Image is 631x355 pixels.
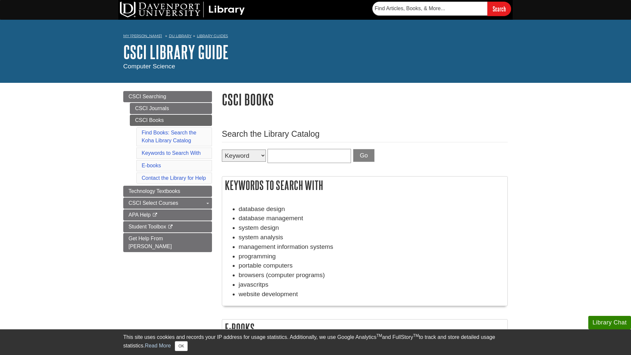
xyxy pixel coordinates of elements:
li: system design [239,223,504,233]
a: CSCI Select Courses [123,198,212,209]
a: My [PERSON_NAME] [123,33,162,39]
a: Find Books: Search the Koha Library Catalog [142,130,196,143]
li: website development [239,290,504,299]
a: Keywords to Search With [142,150,201,156]
li: database design [239,204,504,214]
div: This site uses cookies and records your IP address for usage statistics. Additionally, we use Goo... [123,333,508,351]
span: CSCI Searching [129,94,166,99]
li: portable computers [239,261,504,271]
form: Searches DU Library's articles, books, and more [372,2,511,16]
button: Go [353,149,375,162]
li: browsers (computer programs) [239,271,504,280]
a: APA Help [123,209,212,221]
i: This link opens in a new window [152,213,158,217]
span: APA Help [129,212,151,218]
span: Computer Science [123,63,175,70]
a: Library Guides [197,34,228,38]
input: Search [487,2,511,16]
a: CSCI Books [130,115,212,126]
h3: Search the Library Catalog [222,129,508,139]
a: CSCI Searching [123,91,212,102]
h1: CSCI Books [222,91,508,108]
a: Student Toolbox [123,221,212,232]
h2: E-books [222,319,507,337]
button: Close [175,341,188,351]
div: Guide Page Menu [123,91,212,252]
span: Student Toolbox [129,224,166,229]
input: Find Articles, Books, & More... [372,2,487,15]
span: CSCI Select Courses [129,200,178,206]
sup: TM [376,333,382,338]
h2: Keywords to Search With [222,177,507,194]
li: database management [239,214,504,223]
a: Read More [145,343,171,348]
li: programming [239,252,504,261]
img: DU Library [120,2,245,17]
a: Contact the Library for Help [142,175,206,181]
li: system analysis [239,233,504,242]
a: CSCI Journals [130,103,212,114]
sup: TM [413,333,419,338]
a: DU Library [169,34,192,38]
span: Get Help From [PERSON_NAME] [129,236,172,249]
input: Type search term [268,149,351,163]
nav: breadcrumb [123,32,508,42]
a: Get Help From [PERSON_NAME] [123,233,212,252]
li: javascritps [239,280,504,290]
a: Technology Textbooks [123,186,212,197]
li: management information systems [239,242,504,252]
span: Technology Textbooks [129,188,180,194]
a: E-books [142,163,161,168]
button: Library Chat [588,316,631,329]
a: CSCI Library Guide [123,42,229,62]
i: This link opens in a new window [168,225,173,229]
